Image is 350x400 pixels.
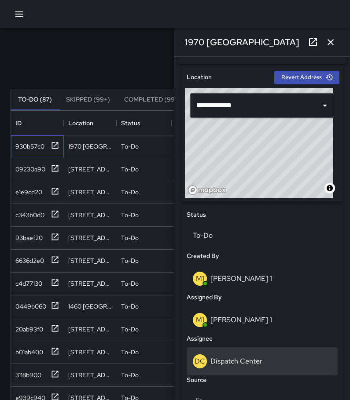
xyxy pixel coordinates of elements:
[68,188,112,196] div: 271 24th Street
[68,142,112,151] div: 1970 Broadway
[121,142,139,151] p: To-Do
[12,321,43,334] div: 20ab93f0
[68,325,112,334] div: 43 Grand Avenue
[121,279,139,288] p: To-Do
[121,371,139,379] p: To-Do
[121,302,139,311] p: To-Do
[59,89,117,110] button: Skipped (99+)
[12,207,44,219] div: c343b0d0
[121,348,139,356] p: To-Do
[12,344,43,356] div: b01ab400
[12,298,46,311] div: 0449b060
[68,348,112,356] div: 400 15th Street
[68,371,112,379] div: 420 West Grand Avenue
[121,233,139,242] p: To-Do
[12,367,41,379] div: 3118b900
[12,161,45,174] div: 09230a90
[68,279,112,288] div: 1405 Franklin Street
[117,89,188,110] button: Completed (99+)
[121,111,140,135] div: Status
[121,256,139,265] p: To-Do
[12,253,44,265] div: 6636d2e0
[121,211,139,219] p: To-Do
[117,111,172,135] div: Status
[121,165,139,174] p: To-Do
[64,111,117,135] div: Location
[12,184,42,196] div: e1e9cd20
[68,256,112,265] div: 1645 Telegraph Avenue
[11,111,64,135] div: ID
[12,276,42,288] div: c4d77130
[121,188,139,196] p: To-Do
[68,233,112,242] div: 1700 Broadway
[121,325,139,334] p: To-Do
[15,111,22,135] div: ID
[68,211,112,219] div: 516 16th Street
[68,302,112,311] div: 1460 Broadway
[12,138,44,151] div: 930b57c0
[68,165,112,174] div: 1900 Telegraph Avenue
[11,89,59,110] button: To-Do (87)
[12,230,43,242] div: 93baef20
[68,111,93,135] div: Location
